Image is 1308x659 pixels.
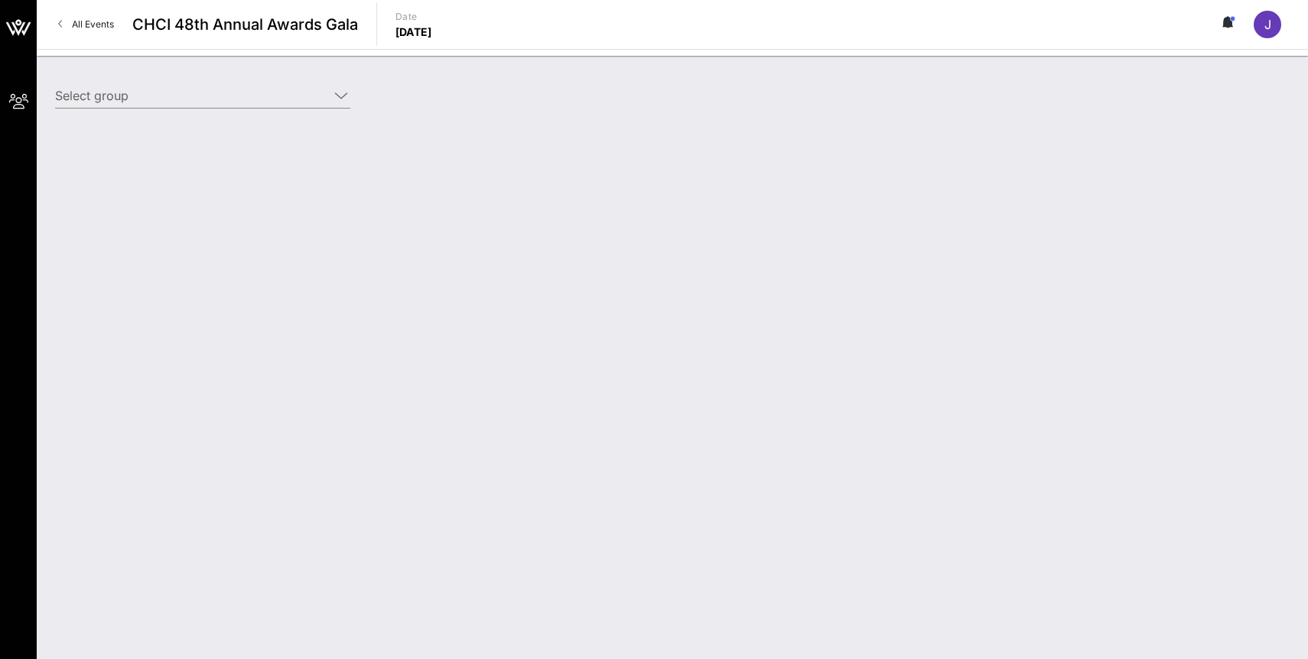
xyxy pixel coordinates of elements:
[72,18,114,30] span: All Events
[1254,11,1281,38] div: J
[49,12,123,37] a: All Events
[395,24,432,40] p: [DATE]
[1264,17,1271,32] span: J
[132,13,358,36] span: CHCI 48th Annual Awards Gala
[395,9,432,24] p: Date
